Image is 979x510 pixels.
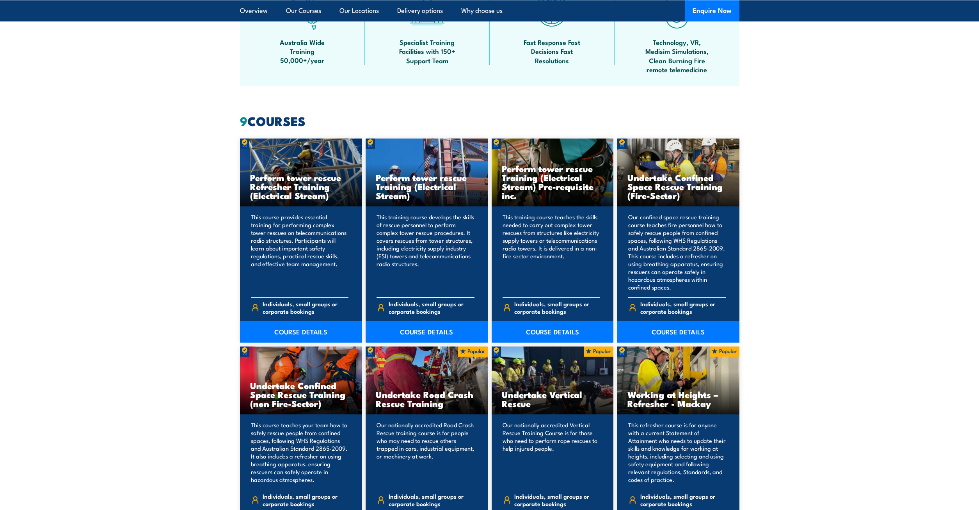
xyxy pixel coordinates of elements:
span: Individuals, small groups or corporate bookings [640,492,726,507]
p: This course provides essential training for performing complex tower rescues on telecommunication... [251,213,349,291]
a: COURSE DETAILS [617,321,739,343]
a: COURSE DETAILS [240,321,362,343]
strong: 9 [240,111,247,130]
span: Specialist Training Facilities with 150+ Support Team [392,37,462,65]
p: Our nationally accredited Road Crash Rescue training course is for people who may need to rescue ... [377,421,474,483]
span: Individuals, small groups or corporate bookings [263,492,348,507]
span: Individuals, small groups or corporate bookings [514,300,600,315]
h3: Perform tower rescue Training (Electrical Stream) Pre-requisite inc. [502,164,604,200]
span: Individuals, small groups or corporate bookings [263,300,348,315]
span: Individuals, small groups or corporate bookings [640,300,726,315]
h3: Perform tower rescue Training (Electrical Stream) [376,173,478,200]
span: Technology, VR, Medisim Simulations, Clean Burning Fire remote telemedicine [642,37,712,74]
p: This training course teaches the skills needed to carry out complex tower rescues from structures... [503,213,601,291]
h3: Undertake Confined Space Rescue Training (Fire-Sector) [627,173,729,200]
h3: Working at Heights – Refresher - Mackay [627,390,729,408]
h3: Undertake Vertical Rescue [502,390,604,408]
h3: Undertake Confined Space Rescue Training (non Fire-Sector) [250,381,352,408]
p: This course teaches your team how to safely rescue people from confined spaces, following WHS Reg... [251,421,349,483]
p: This refresher course is for anyone with a current Statement of Attainment who needs to update th... [628,421,726,483]
span: Australia Wide Training 50,000+/year [267,37,338,65]
h3: Undertake Road Crash Rescue Training [376,390,478,408]
span: Individuals, small groups or corporate bookings [389,300,474,315]
a: COURSE DETAILS [366,321,488,343]
h3: Perform tower rescue Refresher Training (Electrical Stream) [250,173,352,200]
span: Fast Response Fast Decisions Fast Resolutions [517,37,587,65]
h2: COURSES [240,115,739,126]
p: This training course develops the skills of rescue personnel to perform complex tower rescue proc... [377,213,474,291]
p: Our nationally accredited Vertical Rescue Training Course is for those who need to perform rope r... [503,421,601,483]
span: Individuals, small groups or corporate bookings [389,492,474,507]
p: Our confined space rescue training course teaches fire personnel how to safely rescue people from... [628,213,726,291]
a: COURSE DETAILS [492,321,614,343]
span: Individuals, small groups or corporate bookings [514,492,600,507]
